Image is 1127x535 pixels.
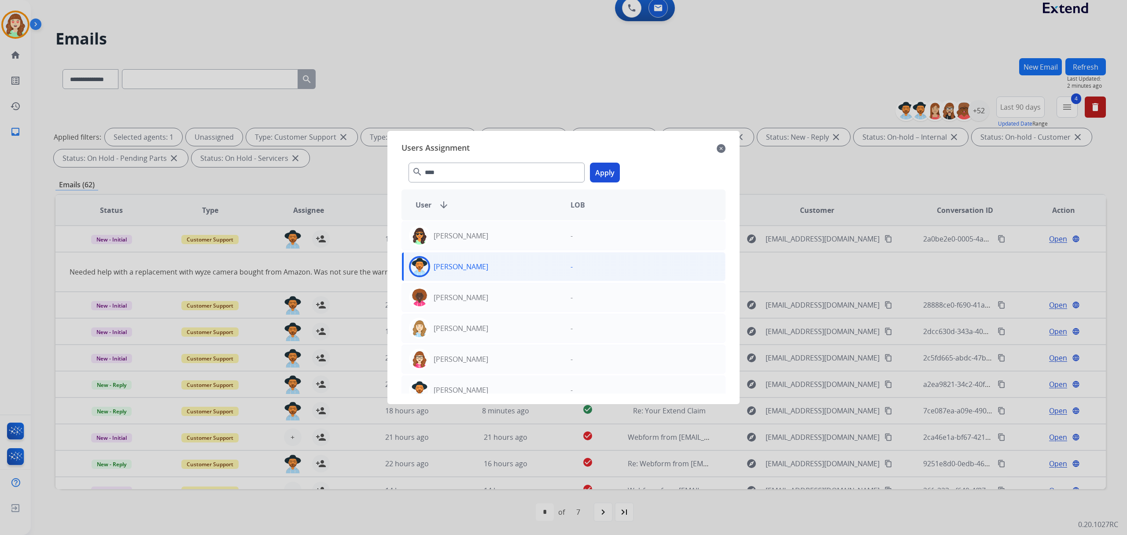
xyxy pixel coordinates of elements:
[412,167,423,177] mat-icon: search
[571,354,573,364] p: -
[434,261,488,272] p: [PERSON_NAME]
[571,292,573,303] p: -
[571,261,573,272] p: -
[434,323,488,334] p: [PERSON_NAME]
[571,200,585,210] span: LOB
[438,200,449,210] mat-icon: arrow_downward
[571,230,573,241] p: -
[434,230,488,241] p: [PERSON_NAME]
[434,354,488,364] p: [PERSON_NAME]
[590,163,620,182] button: Apply
[409,200,563,210] div: User
[571,323,573,334] p: -
[401,141,470,156] span: Users Assignment
[434,292,488,303] p: [PERSON_NAME]
[717,143,726,154] mat-icon: close
[434,385,488,395] p: [PERSON_NAME]
[571,385,573,395] p: -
